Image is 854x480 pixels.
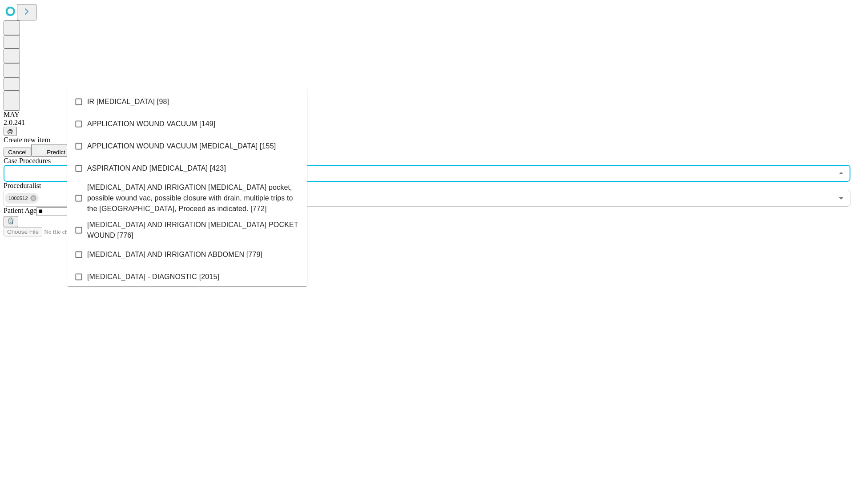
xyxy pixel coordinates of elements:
button: Predict [31,144,72,157]
span: @ [7,128,13,135]
span: 1000512 [5,193,32,204]
div: 2.0.241 [4,119,850,127]
span: Scheduled Procedure [4,157,51,164]
span: IR [MEDICAL_DATA] [98] [87,96,169,107]
span: Cancel [8,149,27,156]
span: Patient Age [4,207,36,214]
span: ASPIRATION AND [MEDICAL_DATA] [423] [87,163,226,174]
span: APPLICATION WOUND VACUUM [149] [87,119,215,129]
span: Proceduralist [4,182,41,189]
span: [MEDICAL_DATA] - DIAGNOSTIC [2015] [87,272,219,282]
span: [MEDICAL_DATA] AND IRRIGATION ABDOMEN [779] [87,249,262,260]
span: Create new item [4,136,50,144]
span: [MEDICAL_DATA] AND IRRIGATION [MEDICAL_DATA] pocket, possible wound vac, possible closure with dr... [87,182,300,214]
span: [MEDICAL_DATA] AND IRRIGATION [MEDICAL_DATA] POCKET WOUND [776] [87,220,300,241]
button: @ [4,127,17,136]
div: MAY [4,111,850,119]
button: Open [835,192,847,204]
button: Close [835,167,847,180]
button: Cancel [4,148,31,157]
span: APPLICATION WOUND VACUUM [MEDICAL_DATA] [155] [87,141,276,152]
div: 1000512 [5,193,39,204]
span: Predict [47,149,65,156]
